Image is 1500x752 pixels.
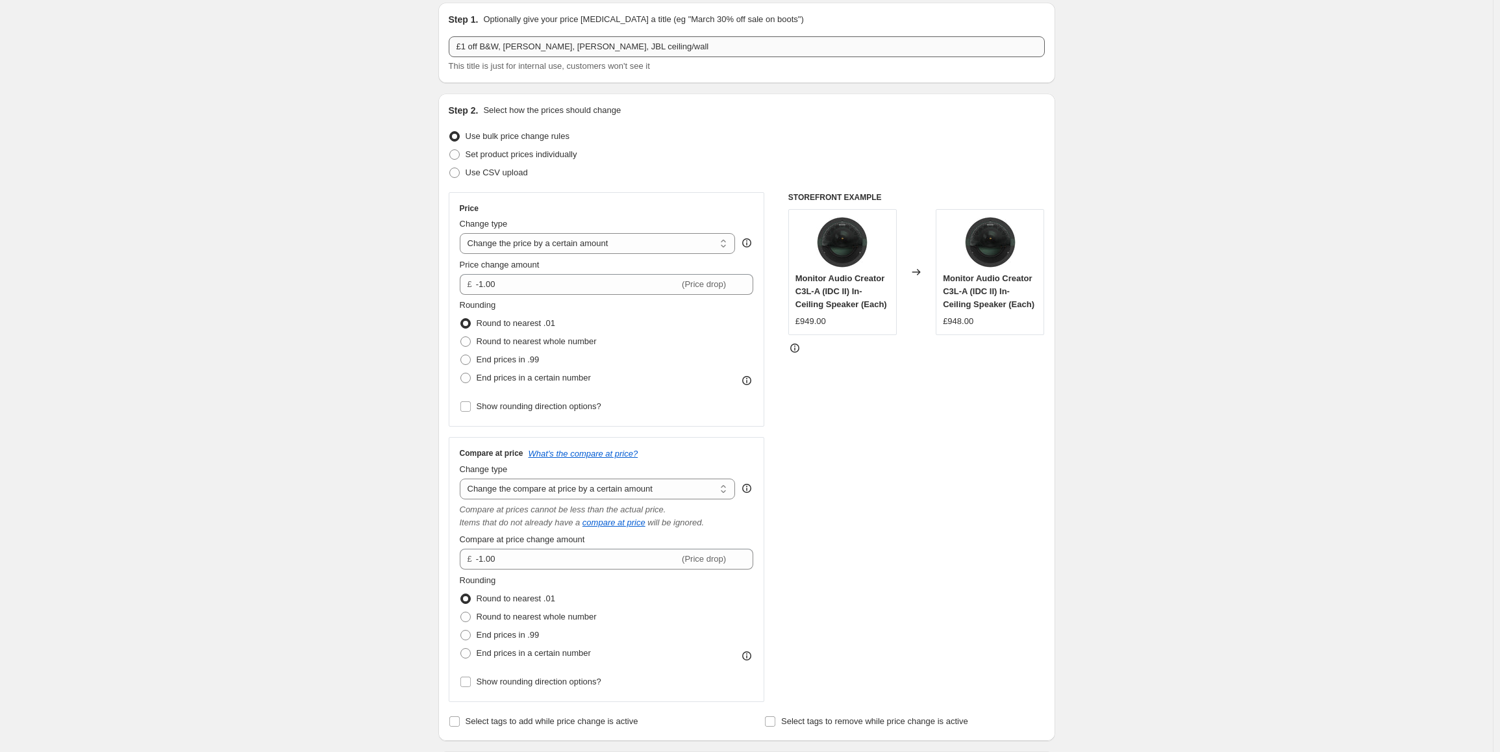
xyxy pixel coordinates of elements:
[460,464,508,474] span: Change type
[460,300,496,310] span: Rounding
[460,575,496,585] span: Rounding
[477,677,601,686] span: Show rounding direction options?
[477,355,540,364] span: End prices in .99
[582,518,645,527] button: compare at price
[964,216,1016,268] img: monitor-audio-c3l-a-in-ceiling-speaker_01_3c706641-6edf-44ec-8e89-572943ccb996_80x.jpg
[449,104,479,117] h2: Step 2.
[477,373,591,382] span: End prices in a certain number
[477,401,601,411] span: Show rounding direction options?
[466,149,577,159] span: Set product prices individually
[466,168,528,177] span: Use CSV upload
[816,216,868,268] img: monitor-audio-c3l-a-in-ceiling-speaker_01_3c706641-6edf-44ec-8e89-572943ccb996_80x.jpg
[477,318,555,328] span: Round to nearest .01
[529,449,638,458] button: What's the compare at price?
[460,534,585,544] span: Compare at price change amount
[795,273,887,309] span: Monitor Audio Creator C3L-A (IDC II) In-Ceiling Speaker (Each)
[476,274,679,295] input: -10.00
[449,36,1045,57] input: 30% off holiday sale
[477,630,540,640] span: End prices in .99
[460,219,508,229] span: Change type
[460,448,523,458] h3: Compare at price
[740,236,753,249] div: help
[477,594,555,603] span: Round to nearest .01
[682,279,726,289] span: (Price drop)
[943,315,973,328] div: £948.00
[460,505,666,514] i: Compare at prices cannot be less than the actual price.
[477,336,597,346] span: Round to nearest whole number
[477,612,597,621] span: Round to nearest whole number
[468,554,472,564] span: £
[943,273,1034,309] span: Monitor Audio Creator C3L-A (IDC II) In-Ceiling Speaker (Each)
[788,192,1045,203] h6: STOREFRONT EXAMPLE
[795,315,826,328] div: £949.00
[468,279,472,289] span: £
[483,13,803,26] p: Optionally give your price [MEDICAL_DATA] a title (eg "March 30% off sale on boots")
[449,61,650,71] span: This title is just for internal use, customers won't see it
[449,13,479,26] h2: Step 1.
[460,260,540,269] span: Price change amount
[477,648,591,658] span: End prices in a certain number
[460,518,581,527] i: Items that do not already have a
[466,131,569,141] span: Use bulk price change rules
[682,554,726,564] span: (Price drop)
[483,104,621,117] p: Select how the prices should change
[466,716,638,726] span: Select tags to add while price change is active
[740,482,753,495] div: help
[476,549,679,570] input: -10.00
[460,203,479,214] h3: Price
[781,716,968,726] span: Select tags to remove while price change is active
[647,518,704,527] i: will be ignored.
